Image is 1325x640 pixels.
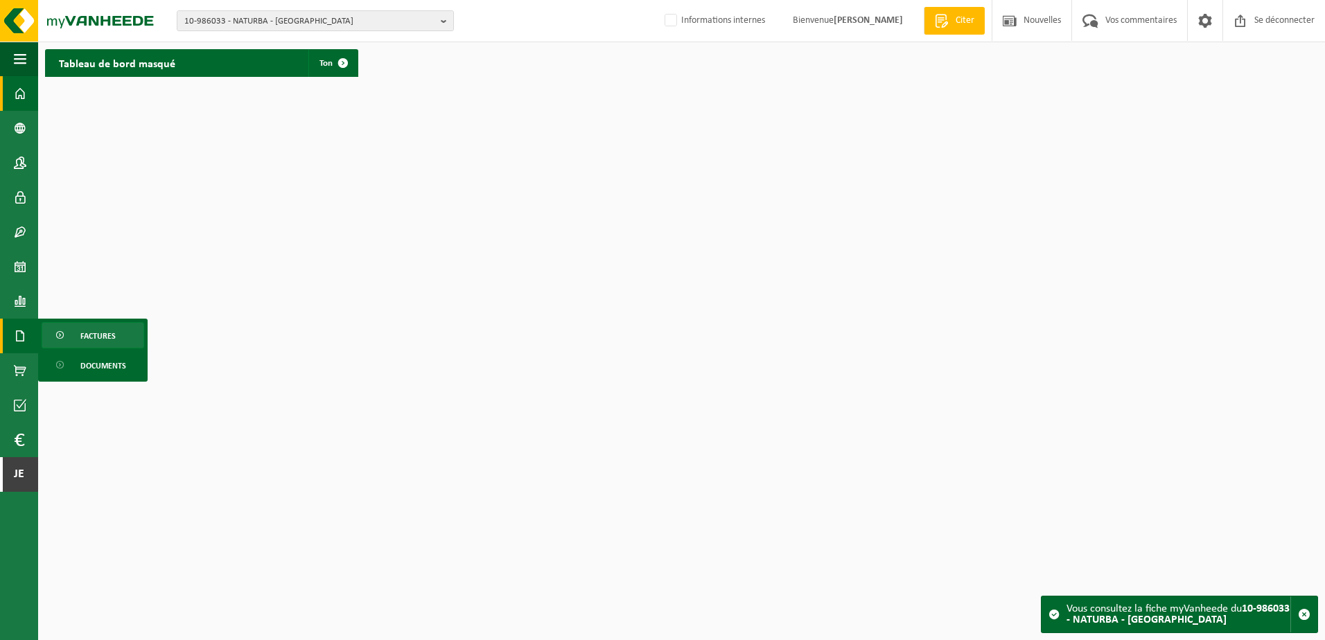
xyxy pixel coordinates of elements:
button: 10-986033 - NATURBA - [GEOGRAPHIC_DATA] [177,10,454,31]
strong: [PERSON_NAME] [834,15,903,26]
a: Citer [924,7,985,35]
label: Informations internes [662,10,765,31]
span: Factures [80,323,116,349]
div: Vous consultez la fiche myVanheede du [1067,596,1290,632]
span: Citer [952,14,978,28]
span: 10-986033 - NATURBA - [GEOGRAPHIC_DATA] [184,11,435,32]
span: Ton [319,59,333,68]
a: Factures [42,322,144,348]
strong: 10-986033 - NATURBA - [GEOGRAPHIC_DATA] [1067,603,1290,625]
font: Bienvenue [793,15,903,26]
a: Ton [308,49,357,77]
span: Je [14,457,24,492]
span: Documents [80,353,126,379]
a: Documents [42,352,144,378]
h2: Tableau de bord masqué [45,49,189,76]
